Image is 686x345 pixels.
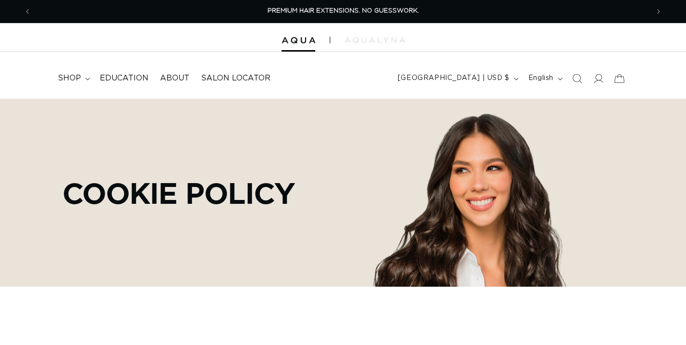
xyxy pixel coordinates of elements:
span: Salon Locator [201,73,270,83]
img: aqualyna.com [345,37,405,43]
a: Salon Locator [195,67,276,89]
p: Cookie Policy [63,176,295,209]
span: English [528,73,553,83]
a: About [154,67,195,89]
span: PREMIUM HAIR EXTENSIONS. NO GUESSWORK. [268,8,419,14]
a: Education [94,67,154,89]
summary: Search [566,68,588,89]
button: [GEOGRAPHIC_DATA] | USD $ [392,69,523,88]
span: [GEOGRAPHIC_DATA] | USD $ [398,73,510,83]
span: Education [100,73,148,83]
span: About [160,73,189,83]
span: shop [58,73,81,83]
button: English [523,69,566,88]
button: Previous announcement [17,2,38,21]
summary: shop [52,67,94,89]
img: Aqua Hair Extensions [282,37,315,44]
button: Next announcement [648,2,669,21]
